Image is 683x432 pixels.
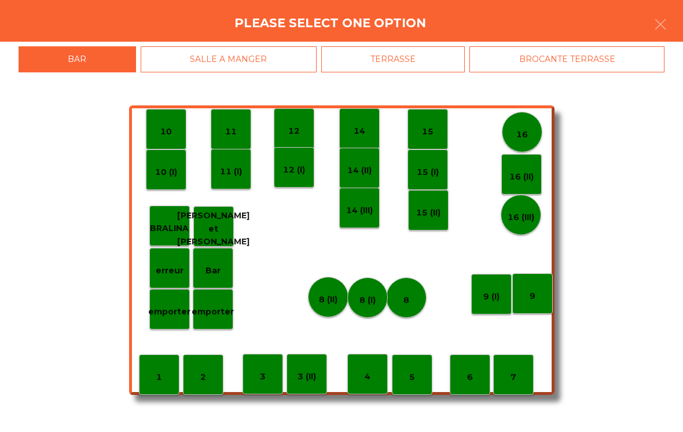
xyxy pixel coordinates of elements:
[141,46,317,72] div: SALLE A MANGER
[346,204,373,217] p: 14 (III)
[156,264,183,277] p: erreur
[516,128,528,141] p: 16
[409,371,415,384] p: 5
[298,370,316,383] p: 3 (II)
[200,371,206,384] p: 2
[220,165,242,178] p: 11 (I)
[225,125,237,138] p: 11
[511,371,516,384] p: 7
[422,125,434,138] p: 15
[417,166,439,179] p: 15 (I)
[321,46,465,72] div: TERRASSE
[150,222,189,235] p: BRALINA
[234,14,426,32] h4: Please select one option
[416,206,440,219] p: 15 (II)
[205,264,221,277] p: Bar
[365,370,370,383] p: 4
[354,125,365,138] p: 14
[467,371,473,384] p: 6
[156,371,162,384] p: 1
[403,294,409,307] p: 8
[19,46,136,72] div: BAR
[148,305,190,318] p: emporter
[160,125,172,138] p: 10
[469,46,664,72] div: BROCANTE TERRASSE
[283,163,305,177] p: 12 (I)
[347,164,372,177] p: 14 (II)
[483,290,500,303] p: 9 (I)
[359,294,376,307] p: 8 (I)
[288,125,300,138] p: 12
[319,293,337,306] p: 8 (II)
[192,305,234,318] p: emporter
[508,211,534,224] p: 16 (III)
[155,166,177,179] p: 10 (I)
[177,209,249,248] p: [PERSON_NAME] et [PERSON_NAME]
[530,290,535,303] p: 9
[260,370,266,383] p: 3
[509,170,534,184] p: 16 (II)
